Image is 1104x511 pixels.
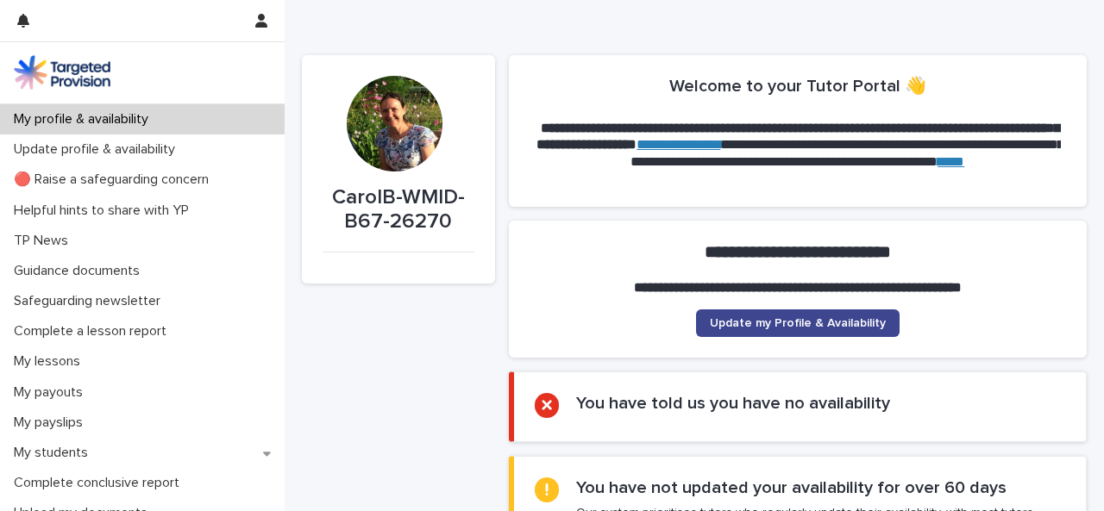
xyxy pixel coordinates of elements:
p: TP News [7,233,82,249]
p: Safeguarding newsletter [7,293,174,309]
p: 🔴 Raise a safeguarding concern [7,171,223,188]
p: My payslips [7,414,97,431]
p: Helpful hints to share with YP [7,203,203,219]
a: Update my Profile & Availability [696,309,900,337]
p: My lessons [7,353,94,370]
p: Complete a lesson report [7,323,180,340]
h2: You have not updated your availability for over 60 days [576,477,1007,498]
p: Update profile & availability [7,141,189,158]
p: Guidance documents [7,263,154,279]
span: Update my Profile & Availability [710,317,886,329]
p: Complete conclusive report [7,475,193,491]
p: CarolB-WMID-B67-26270 [323,185,474,235]
h2: Welcome to your Tutor Portal 👋 [669,76,926,97]
p: My payouts [7,384,97,401]
img: M5nRWzHhSzIhMunXDL62 [14,55,110,90]
p: My students [7,445,102,461]
p: My profile & availability [7,111,162,128]
h2: You have told us you have no availability [576,393,890,414]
